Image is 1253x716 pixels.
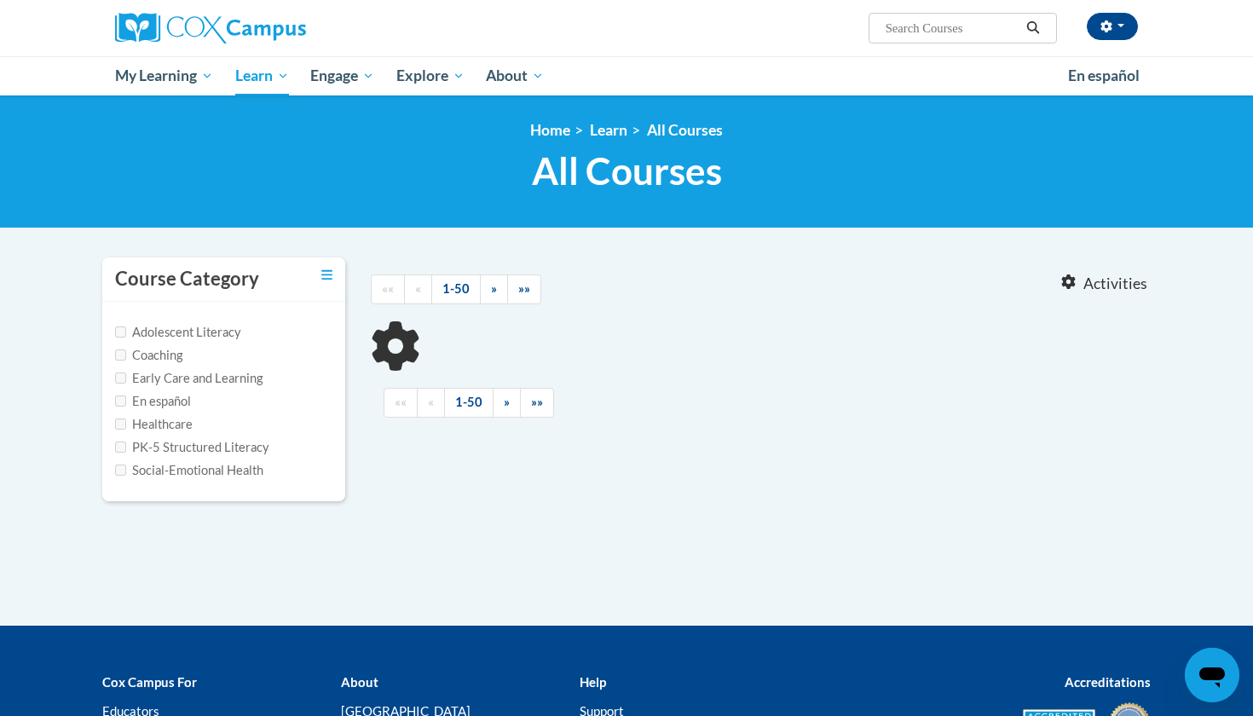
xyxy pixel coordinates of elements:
span: « [428,395,434,409]
label: Healthcare [115,415,193,434]
a: 1-50 [444,388,494,418]
b: Accreditations [1065,674,1151,690]
a: Previous [404,274,432,304]
input: Checkbox for Options [115,326,126,338]
a: My Learning [104,56,224,95]
input: Checkbox for Options [115,419,126,430]
span: All Courses [532,148,722,193]
a: About [476,56,556,95]
span: Engage [310,66,374,86]
span: Activities [1083,274,1147,293]
a: Cox Campus [115,13,439,43]
b: Cox Campus For [102,674,197,690]
a: Learn [590,121,627,139]
a: All Courses [647,121,723,139]
div: Main menu [89,56,1163,95]
span: «« [382,281,394,296]
b: About [341,674,378,690]
input: Checkbox for Options [115,349,126,361]
a: Previous [417,388,445,418]
a: Toggle collapse [321,266,332,285]
input: Checkbox for Options [115,372,126,384]
h3: Course Category [115,266,259,292]
a: Home [530,121,570,139]
a: Learn [224,56,300,95]
a: End [507,274,541,304]
span: En español [1068,66,1140,84]
input: Checkbox for Options [115,465,126,476]
input: Checkbox for Options [115,442,126,453]
iframe: Button to launch messaging window [1185,648,1239,702]
img: Cox Campus [115,13,306,43]
label: PK-5 Structured Literacy [115,438,269,457]
a: Next [493,388,521,418]
span: Learn [235,66,289,86]
input: Checkbox for Options [115,396,126,407]
button: Search [1020,18,1046,38]
label: En español [115,392,191,411]
a: 1-50 [431,274,481,304]
a: En español [1057,58,1151,94]
a: Explore [385,56,476,95]
a: Engage [299,56,385,95]
label: Early Care and Learning [115,369,263,388]
label: Coaching [115,346,182,365]
label: Adolescent Literacy [115,323,241,342]
a: Begining [371,274,405,304]
button: Account Settings [1087,13,1138,40]
span: » [504,395,510,409]
span: « [415,281,421,296]
a: Next [480,274,508,304]
span: »» [531,395,543,409]
input: Search Courses [884,18,1020,38]
span: «« [395,395,407,409]
span: »» [518,281,530,296]
label: Social-Emotional Health [115,461,263,480]
span: My Learning [115,66,213,86]
span: Explore [396,66,465,86]
b: Help [580,674,606,690]
a: End [520,388,554,418]
a: Begining [384,388,418,418]
span: » [491,281,497,296]
span: About [486,66,544,86]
